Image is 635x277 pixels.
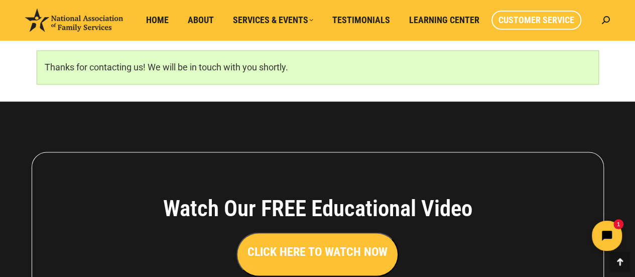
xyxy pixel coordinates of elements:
button: CLICK HERE TO WATCH NOW [236,232,399,276]
a: CLICK HERE TO WATCH NOW [236,247,399,258]
span: About [188,15,214,26]
a: Customer Service [491,11,581,30]
span: Learning Center [409,15,479,26]
a: Learning Center [402,11,486,30]
h4: Watch Our FREE Educational Video [107,195,528,222]
a: Testimonials [325,11,397,30]
span: Services & Events [233,15,313,26]
img: National Association of Family Services [25,9,123,32]
span: Testimonials [332,15,390,26]
p: Thanks for contacting us! We will be in touch with you shortly. [45,58,591,76]
a: About [181,11,221,30]
span: Customer Service [498,15,574,26]
a: Home [139,11,176,30]
iframe: Tidio Chat [458,212,630,259]
span: Home [146,15,169,26]
h3: CLICK HERE TO WATCH NOW [247,243,388,260]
